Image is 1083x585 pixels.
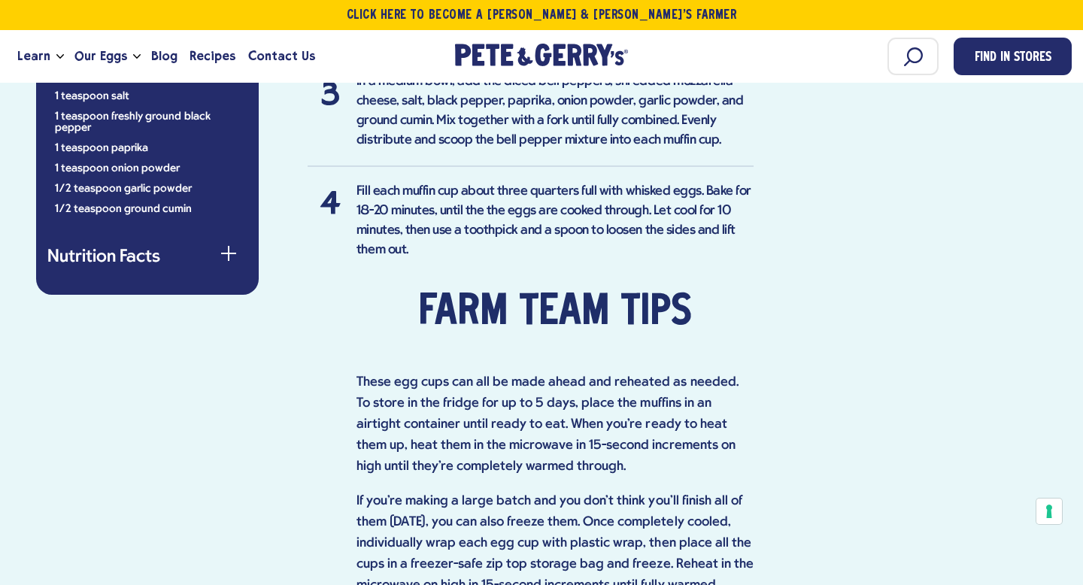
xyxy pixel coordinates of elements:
[55,91,240,102] li: 1 teaspoon salt
[47,249,247,267] button: Nutrition Facts
[242,36,321,77] a: Contact Us
[68,36,133,77] a: Our Eggs
[1036,499,1062,524] button: Your consent preferences for tracking technologies
[184,36,241,77] a: Recipes
[356,372,754,477] p: These egg cups can all be made ahead and reheated as needed. To store in the fridge for up to 5 d...
[975,48,1051,68] span: Find in Stores
[55,163,240,174] li: 1 teaspoon onion powder
[308,72,754,167] li: In a medium bowl, add the diced bell peppers, shredded mozzarella cheese, salt, black pepper, pap...
[954,38,1072,75] a: Find in Stores
[133,54,141,59] button: Open the dropdown menu for Our Eggs
[190,47,235,65] span: Recipes
[248,47,315,65] span: Contact Us
[887,38,939,75] input: Search
[55,183,240,195] li: 1/2 teaspoon garlic powder
[56,54,64,59] button: Open the dropdown menu for Learn
[55,143,240,154] li: 1 teaspoon paprika
[55,111,240,134] li: 1 teaspoon freshly ground black pepper
[17,47,50,65] span: Learn
[145,36,184,77] a: Blog
[55,204,240,215] li: 1/2 teaspoon ground cumin
[11,36,56,77] a: Learn
[151,47,177,65] span: Blog
[356,290,754,335] h2: Farm Team Tips
[74,47,127,65] span: Our Eggs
